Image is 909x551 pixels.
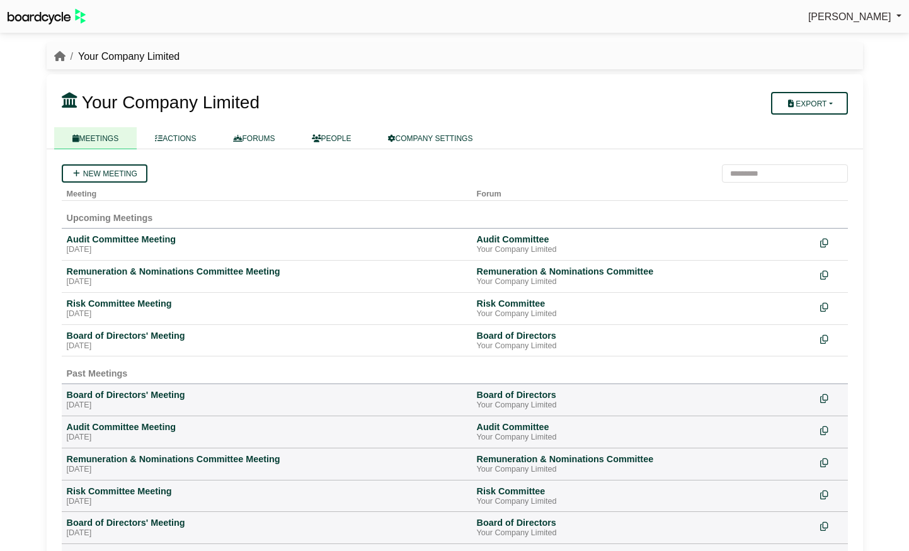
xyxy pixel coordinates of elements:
[477,421,810,433] div: Audit Committee
[54,127,137,149] a: MEETINGS
[477,517,810,538] a: Board of Directors Your Company Limited
[477,517,810,528] div: Board of Directors
[477,277,810,287] div: Your Company Limited
[67,266,467,277] div: Remuneration & Nominations Committee Meeting
[477,453,810,465] div: Remuneration & Nominations Committee
[137,127,214,149] a: ACTIONS
[820,486,843,503] div: Make a copy
[820,234,843,251] div: Make a copy
[477,400,810,411] div: Your Company Limited
[477,389,810,400] div: Board of Directors
[820,266,843,283] div: Make a copy
[67,486,467,507] a: Risk Committee Meeting [DATE]
[62,183,472,201] th: Meeting
[820,421,843,438] div: Make a copy
[67,234,467,255] a: Audit Committee Meeting [DATE]
[67,213,153,223] span: Upcoming Meetings
[67,400,467,411] div: [DATE]
[67,368,128,378] span: Past Meetings
[820,517,843,534] div: Make a copy
[67,453,467,465] div: Remuneration & Nominations Committee Meeting
[477,330,810,341] div: Board of Directors
[67,421,467,443] a: Audit Committee Meeting [DATE]
[477,245,810,255] div: Your Company Limited
[67,421,467,433] div: Audit Committee Meeting
[477,309,810,319] div: Your Company Limited
[477,234,810,245] div: Audit Committee
[477,486,810,497] div: Risk Committee
[67,266,467,287] a: Remuneration & Nominations Committee Meeting [DATE]
[67,309,467,319] div: [DATE]
[67,517,467,538] a: Board of Directors' Meeting [DATE]
[477,528,810,538] div: Your Company Limited
[66,48,180,65] li: Your Company Limited
[67,465,467,475] div: [DATE]
[477,298,810,319] a: Risk Committee Your Company Limited
[370,127,491,149] a: COMPANY SETTINGS
[67,517,467,528] div: Board of Directors' Meeting
[477,341,810,351] div: Your Company Limited
[67,277,467,287] div: [DATE]
[477,453,810,475] a: Remuneration & Nominations Committee Your Company Limited
[820,298,843,315] div: Make a copy
[67,497,467,507] div: [DATE]
[67,330,467,341] div: Board of Directors' Meeting
[67,433,467,443] div: [DATE]
[477,465,810,475] div: Your Company Limited
[477,266,810,287] a: Remuneration & Nominations Committee Your Company Limited
[477,330,810,351] a: Board of Directors Your Company Limited
[67,234,467,245] div: Audit Committee Meeting
[294,127,370,149] a: PEOPLE
[67,245,467,255] div: [DATE]
[67,486,467,497] div: Risk Committee Meeting
[215,127,294,149] a: FORUMS
[808,11,891,22] span: [PERSON_NAME]
[67,330,467,351] a: Board of Directors' Meeting [DATE]
[54,48,180,65] nav: breadcrumb
[67,389,467,411] a: Board of Directors' Meeting [DATE]
[477,298,810,309] div: Risk Committee
[8,9,86,25] img: BoardcycleBlackGreen-aaafeed430059cb809a45853b8cf6d952af9d84e6e89e1f1685b34bfd5cb7d64.svg
[67,341,467,351] div: [DATE]
[67,528,467,538] div: [DATE]
[477,486,810,507] a: Risk Committee Your Company Limited
[477,497,810,507] div: Your Company Limited
[477,266,810,277] div: Remuneration & Nominations Committee
[67,389,467,400] div: Board of Directors' Meeting
[820,389,843,406] div: Make a copy
[477,421,810,443] a: Audit Committee Your Company Limited
[67,453,467,475] a: Remuneration & Nominations Committee Meeting [DATE]
[477,433,810,443] div: Your Company Limited
[472,183,815,201] th: Forum
[477,234,810,255] a: Audit Committee Your Company Limited
[67,298,467,309] div: Risk Committee Meeting
[808,9,901,25] a: [PERSON_NAME]
[62,164,147,183] a: New meeting
[820,453,843,470] div: Make a copy
[477,389,810,411] a: Board of Directors Your Company Limited
[82,93,260,112] span: Your Company Limited
[820,330,843,347] div: Make a copy
[67,298,467,319] a: Risk Committee Meeting [DATE]
[771,92,847,115] button: Export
